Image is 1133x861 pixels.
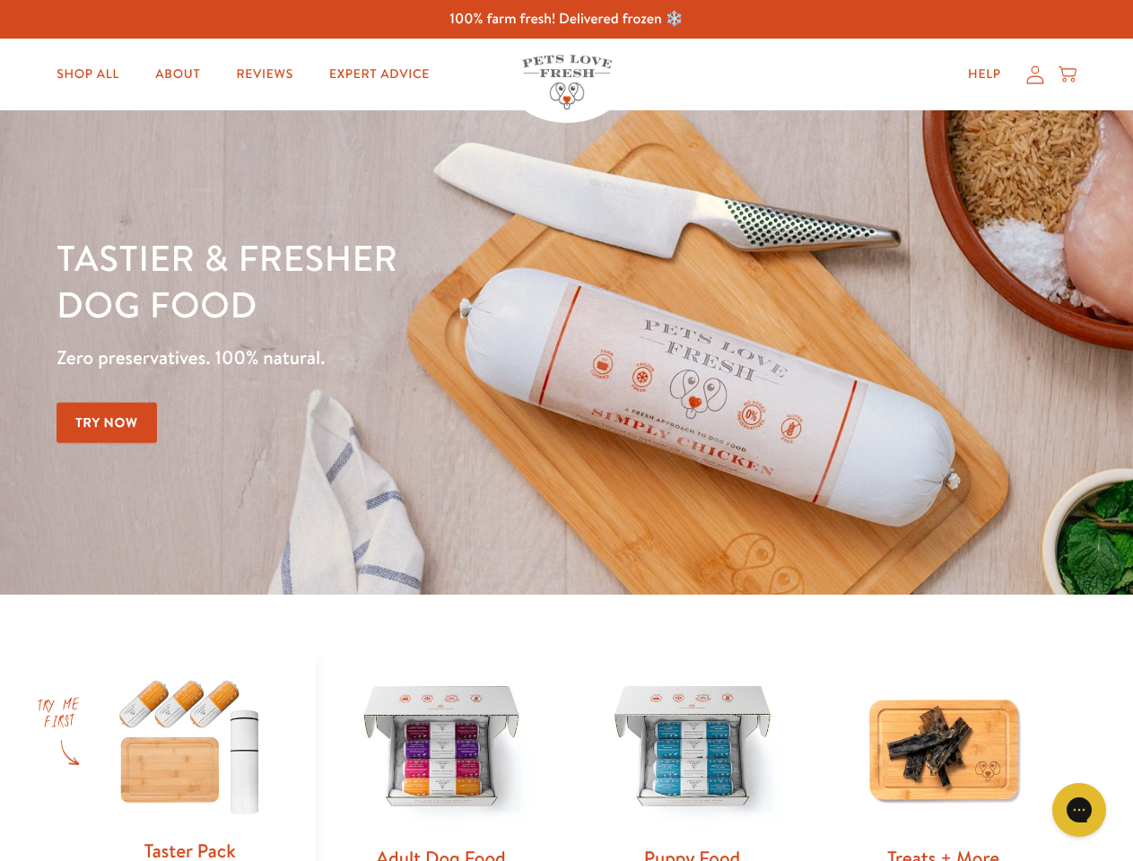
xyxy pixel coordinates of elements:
[42,57,134,92] a: Shop All
[954,57,1015,92] a: Help
[222,57,307,92] a: Reviews
[315,57,444,92] a: Expert Advice
[141,57,214,92] a: About
[57,342,736,374] p: Zero preservatives. 100% natural.
[57,403,157,443] a: Try Now
[522,55,612,109] img: Pets Love Fresh
[1043,777,1115,843] iframe: Gorgias live chat messenger
[57,234,736,327] h1: Tastier & fresher dog food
